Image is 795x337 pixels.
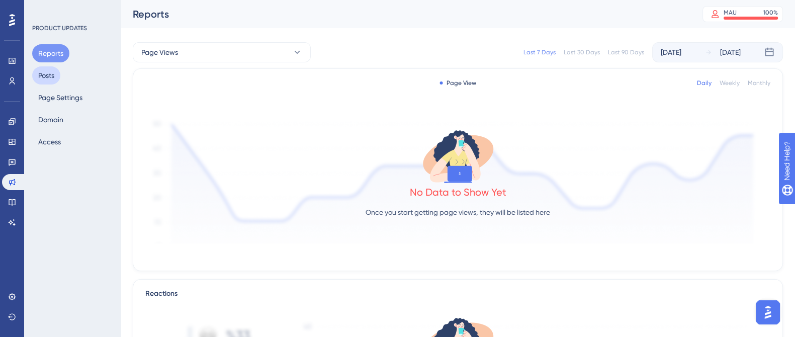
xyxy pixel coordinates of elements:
[145,288,770,300] div: Reactions
[753,297,783,327] iframe: UserGuiding AI Assistant Launcher
[608,48,644,56] div: Last 90 Days
[661,46,681,58] div: [DATE]
[32,111,69,129] button: Domain
[523,48,556,56] div: Last 7 Days
[720,46,741,58] div: [DATE]
[24,3,63,15] span: Need Help?
[763,9,778,17] div: 100 %
[564,48,600,56] div: Last 30 Days
[439,79,476,87] div: Page View
[32,44,69,62] button: Reports
[720,79,740,87] div: Weekly
[410,185,506,199] div: No Data to Show Yet
[32,24,87,32] div: PRODUCT UPDATES
[697,79,712,87] div: Daily
[724,9,737,17] div: MAU
[366,206,550,218] p: Once you start getting page views, they will be listed here
[141,46,178,58] span: Page Views
[133,42,311,62] button: Page Views
[32,133,67,151] button: Access
[133,7,677,21] div: Reports
[32,89,89,107] button: Page Settings
[32,66,60,85] button: Posts
[748,79,770,87] div: Monthly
